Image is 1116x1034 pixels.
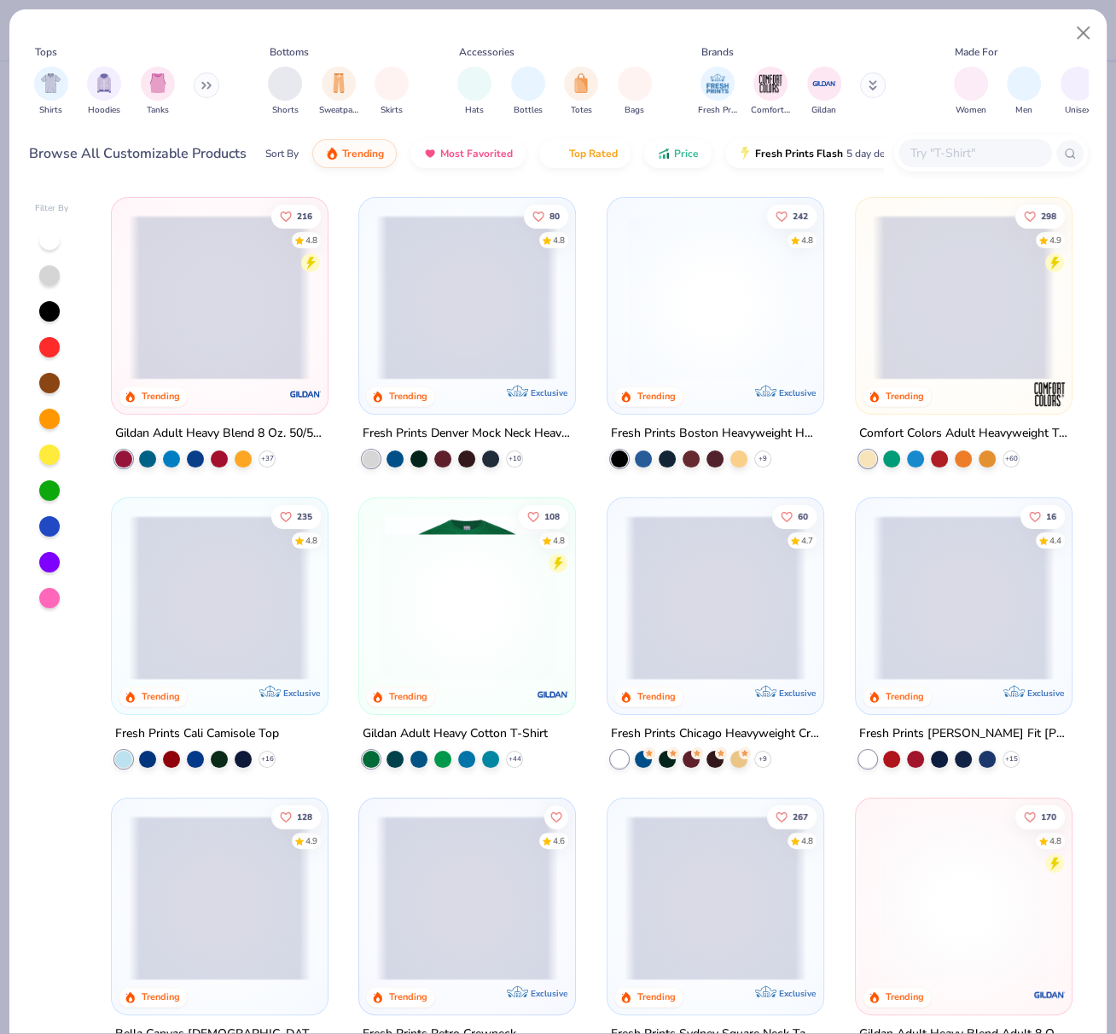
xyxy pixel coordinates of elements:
div: Fresh Prints [PERSON_NAME] Fit [PERSON_NAME] Shirt with Stripes [859,723,1068,744]
button: Fresh Prints Flash5 day delivery [725,139,922,168]
img: Gildan logo [536,677,570,711]
div: Gildan Adult Heavy Cotton T-Shirt [363,723,548,744]
span: Unisex [1065,104,1090,117]
span: 128 [297,812,312,821]
button: filter button [268,67,302,117]
span: 60 [798,512,808,520]
img: most_fav.gif [423,147,437,160]
button: filter button [34,67,68,117]
span: Women [956,104,986,117]
button: filter button [87,67,121,117]
span: 5 day delivery [846,144,910,164]
img: Unisex Image [1067,73,1087,93]
span: Top Rated [569,147,618,160]
img: Gildan logo [288,377,322,411]
span: Hoodies [88,104,120,117]
img: trending.gif [325,147,339,160]
span: Bags [625,104,644,117]
div: Fresh Prints Cali Camisole Top [115,723,279,744]
span: Exclusive [1027,687,1064,698]
span: 170 [1041,812,1056,821]
span: Comfort Colors [751,104,790,117]
div: Fresh Prints Denver Mock Neck Heavyweight Sweatshirt [363,423,572,444]
img: TopRated.gif [552,147,566,160]
div: filter for Skirts [375,67,409,117]
button: Close [1067,17,1100,49]
div: 4.8 [1049,834,1061,847]
div: 4.8 [801,234,813,247]
img: Totes Image [572,73,590,93]
span: Totes [571,104,592,117]
span: Men [1015,104,1032,117]
div: filter for Hoodies [87,67,121,117]
div: Comfort Colors Adult Heavyweight T-Shirt [859,423,1068,444]
span: 80 [550,212,561,220]
img: Sweatpants Image [329,73,348,93]
button: Like [271,805,321,828]
img: Skirts Image [382,73,402,93]
button: filter button [457,67,491,117]
img: Bella + Canvas logo [288,977,322,1011]
div: Brands [701,44,734,60]
button: filter button [1061,67,1095,117]
button: Like [525,204,569,228]
div: filter for Women [954,67,988,117]
button: filter button [319,67,358,117]
button: Most Favorited [410,139,526,168]
div: 4.8 [554,234,566,247]
button: Top Rated [539,139,631,168]
button: Trending [312,139,397,168]
button: Like [545,805,569,828]
span: 16 [1046,512,1056,520]
img: Bottles Image [519,73,538,93]
div: 4.7 [801,534,813,547]
div: Bottoms [270,44,309,60]
button: filter button [511,67,545,117]
button: filter button [954,67,988,117]
button: filter button [807,67,841,117]
div: 4.8 [554,534,566,547]
img: Hats Image [465,73,485,93]
img: db319196-8705-402d-8b46-62aaa07ed94f [376,515,558,680]
span: Trending [342,147,384,160]
div: 4.8 [801,834,813,847]
span: + 10 [509,454,521,464]
span: Tanks [147,104,169,117]
span: + 37 [260,454,273,464]
button: Like [520,504,569,528]
div: filter for Bags [618,67,652,117]
span: 267 [793,812,808,821]
div: Fresh Prints Chicago Heavyweight Crewneck [611,723,820,744]
button: filter button [698,67,737,117]
img: Comfort Colors logo [1032,377,1067,411]
div: Fresh Prints Boston Heavyweight Hoodie [611,423,820,444]
div: filter for Shirts [34,67,68,117]
button: filter button [1007,67,1041,117]
div: Tops [35,44,57,60]
div: filter for Bottles [511,67,545,117]
span: Hats [465,104,484,117]
img: Gildan Image [811,71,837,96]
span: 216 [297,212,312,220]
div: filter for Unisex [1061,67,1095,117]
span: + 44 [509,753,521,764]
span: + 15 [1004,753,1017,764]
img: Comfort Colors Image [758,71,783,96]
img: flash.gif [738,147,752,160]
div: 4.9 [305,834,317,847]
button: filter button [564,67,598,117]
div: filter for Sweatpants [319,67,358,117]
img: c7b025ed-4e20-46ac-9c52-55bc1f9f47df [873,815,1055,979]
span: 235 [297,512,312,520]
button: Like [772,504,817,528]
img: Gildan logo [1032,977,1067,1011]
span: Fresh Prints [698,104,737,117]
span: Exclusive [531,387,567,398]
button: Like [271,504,321,528]
div: filter for Tanks [141,67,175,117]
div: 4.8 [305,234,317,247]
span: Bottles [514,104,543,117]
button: Like [767,204,817,228]
div: filter for Fresh Prints [698,67,737,117]
button: Like [1015,204,1065,228]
